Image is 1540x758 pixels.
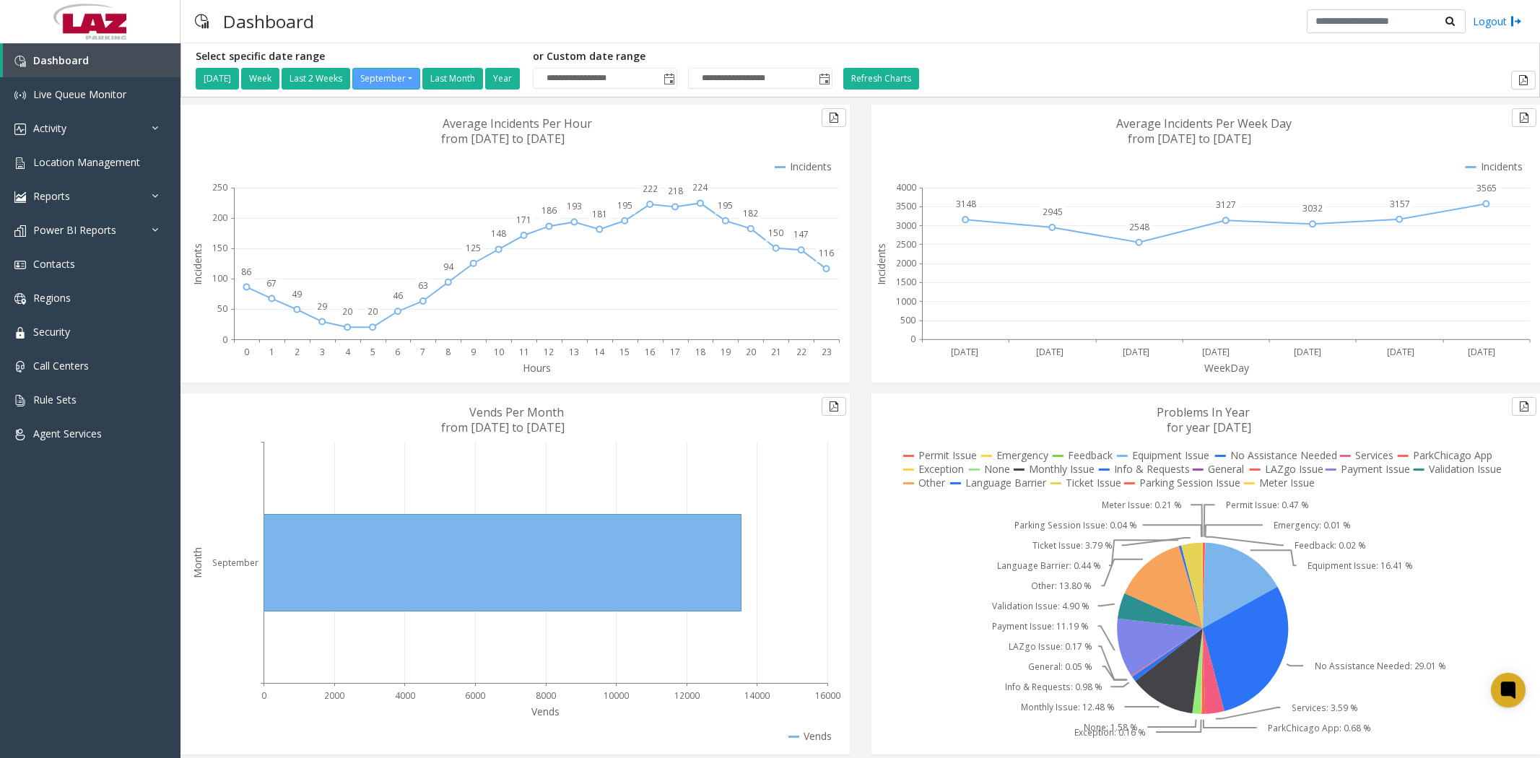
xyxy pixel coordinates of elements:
text: 224 [692,181,708,193]
text: Monthly Issue: 12.48 % [1021,701,1115,713]
text: 67 [266,277,277,289]
text: 4 [345,346,351,358]
text: 2 [295,346,300,358]
text: Language Barrier: 0.44 % [997,559,1101,572]
h5: or Custom date range [533,51,832,63]
button: September [352,68,420,90]
a: Logout [1473,14,1522,29]
span: Security [33,325,70,339]
text: LAZgo Issue: 0.17 % [1008,640,1092,653]
text: Validation Issue [1429,462,1502,476]
text: 200 [212,212,227,224]
text: Exception [918,462,964,476]
text: 8000 [536,689,556,702]
text: Parking Session Issue: 0.04 % [1014,519,1137,531]
span: Toggle popup [816,69,832,89]
span: Power BI Reports [33,223,116,237]
text: from [DATE] to [DATE] [441,131,565,147]
button: Export to pdf [1512,397,1536,416]
text: Equipment Issue: 16.41 % [1308,559,1413,572]
text: Incidents [191,243,204,285]
button: Export to pdf [822,397,846,416]
text: 10000 [604,689,629,702]
text: Other [918,476,946,489]
text: 250 [212,181,227,193]
text: 3148 [955,198,975,210]
text: 94 [443,261,454,273]
text: 218 [668,185,683,197]
img: 'icon' [14,293,26,305]
button: Year [485,68,520,90]
text: 46 [393,289,403,302]
text: 100 [212,272,227,284]
text: Payment Issue: 11.19 % [992,620,1089,632]
text: 13 [569,346,579,358]
text: 0 [261,689,266,702]
text: No Assistance Needed: 29.01 % [1314,660,1446,672]
text: 171 [516,214,531,226]
text: Feedback: 0.02 % [1295,539,1366,552]
img: 'icon' [14,56,26,67]
text: 3157 [1390,198,1410,210]
text: 22 [796,346,806,358]
text: Problems In Year [1157,404,1250,420]
text: 18 [695,346,705,358]
text: 7 [420,346,425,358]
text: Incidents [1481,160,1523,173]
text: 0 [222,334,227,346]
text: Monthly Issue [1029,462,1095,476]
h5: Select specific date range [196,51,522,63]
text: 3565 [1476,182,1497,194]
text: WeekDay [1204,361,1250,375]
span: Toggle popup [661,69,677,89]
text: 500 [900,314,915,326]
span: Dashboard [33,53,89,67]
text: 9 [471,346,476,358]
text: 195 [718,199,733,212]
text: Emergency [996,448,1049,462]
img: 'icon' [14,225,26,237]
text: 193 [567,200,582,212]
text: 12 [544,346,554,358]
text: ParkChicago App: 0.68 % [1268,722,1371,734]
text: General: 0.05 % [1028,661,1092,673]
img: 'icon' [14,157,26,169]
span: Contacts [33,257,75,271]
text: 20 [746,346,756,358]
text: 63 [418,279,428,292]
text: 222 [643,183,658,195]
text: 16 [645,346,655,358]
text: Feedback [1068,448,1113,462]
text: Vends [804,729,832,743]
text: Meter Issue: 0.21 % [1101,499,1181,511]
text: 49 [292,288,302,300]
span: Agent Services [33,427,102,440]
span: Call Centers [33,359,89,373]
text: Ticket Issue [1066,476,1121,489]
text: 8 [445,346,451,358]
text: Meter Issue [1259,476,1315,489]
span: Activity [33,121,66,135]
text: 186 [541,204,557,217]
text: Incidents [874,243,888,285]
text: Permit Issue [918,448,977,462]
text: 10 [494,346,504,358]
text: General [1208,462,1244,476]
text: September [212,557,258,569]
button: Export to pdf [1511,71,1536,90]
text: 4000 [896,181,916,193]
text: [DATE] [1202,346,1230,358]
span: Location Management [33,155,140,169]
text: None: 1.58 % [1084,721,1138,733]
img: pageIcon [195,4,209,39]
text: 20 [342,305,352,318]
text: Services [1355,448,1393,462]
text: for year [DATE] [1167,419,1251,435]
text: Info & Requests: 0.98 % [1004,681,1102,693]
text: [DATE] [1468,346,1495,358]
text: Exception: 0.16 % [1074,726,1145,739]
text: Validation Issue: 4.90 % [992,600,1089,612]
img: 'icon' [14,90,26,101]
text: None [984,462,1010,476]
text: 3500 [896,200,916,212]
